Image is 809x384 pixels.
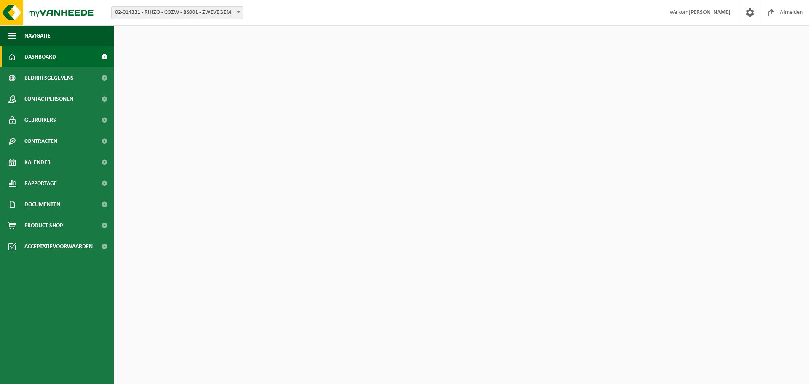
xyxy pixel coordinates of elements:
[24,89,73,110] span: Contactpersonen
[112,7,243,19] span: 02-014331 - RHIZO - COZW - BS001 - ZWEVEGEM
[24,67,74,89] span: Bedrijfsgegevens
[24,152,51,173] span: Kalender
[111,6,243,19] span: 02-014331 - RHIZO - COZW - BS001 - ZWEVEGEM
[24,25,51,46] span: Navigatie
[24,46,56,67] span: Dashboard
[24,194,60,215] span: Documenten
[24,236,93,257] span: Acceptatievoorwaarden
[688,9,731,16] strong: [PERSON_NAME]
[24,131,57,152] span: Contracten
[24,215,63,236] span: Product Shop
[24,110,56,131] span: Gebruikers
[24,173,57,194] span: Rapportage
